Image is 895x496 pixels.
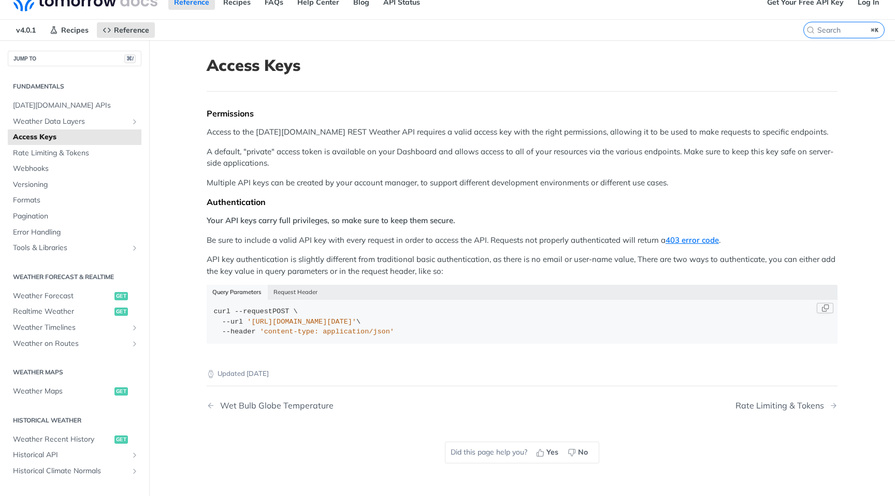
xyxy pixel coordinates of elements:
a: Weather Recent Historyget [8,432,141,447]
a: Realtime Weatherget [8,304,141,319]
a: Pagination [8,209,141,224]
span: get [114,292,128,300]
div: Permissions [207,108,838,119]
span: Formats [13,195,139,206]
button: Show subpages for Weather Timelines [131,324,139,332]
a: Historical APIShow subpages for Historical API [8,447,141,463]
a: Recipes [44,22,94,38]
h2: Weather Forecast & realtime [8,272,141,282]
a: Error Handling [8,225,141,240]
a: Rate Limiting & Tokens [8,145,141,161]
span: get [114,435,128,444]
span: Yes [546,447,558,458]
button: Show subpages for Weather Data Layers [131,118,139,126]
span: get [114,387,128,396]
a: Access Keys [8,129,141,145]
p: A default, "private" access token is available on your Dashboard and allows access to all of your... [207,146,838,169]
div: Authentication [207,197,838,207]
span: Webhooks [13,164,139,174]
h2: Weather Maps [8,368,141,377]
span: Error Handling [13,227,139,238]
span: Recipes [61,25,89,35]
button: Request Header [268,285,324,299]
h2: Fundamentals [8,82,141,91]
span: Rate Limiting & Tokens [13,148,139,158]
a: Previous Page: Wet Bulb Globe Temperature [207,401,477,411]
span: --request [235,308,272,315]
nav: Pagination Controls [207,390,838,421]
span: Weather Forecast [13,291,112,301]
span: Historical Climate Normals [13,466,128,476]
a: Weather Data LayersShow subpages for Weather Data Layers [8,114,141,129]
p: Access to the [DATE][DOMAIN_NAME] REST Weather API requires a valid access key with the right per... [207,126,838,138]
a: 403 error code [666,235,719,245]
a: Formats [8,193,141,208]
span: get [114,308,128,316]
svg: Search [806,26,815,34]
span: curl [214,308,230,315]
span: Weather Recent History [13,434,112,445]
a: Webhooks [8,161,141,177]
a: Weather on RoutesShow subpages for Weather on Routes [8,336,141,352]
button: Show subpages for Weather on Routes [131,340,139,348]
a: Versioning [8,177,141,193]
span: '[URL][DOMAIN_NAME][DATE]' [247,318,356,326]
button: Show subpages for Tools & Libraries [131,244,139,252]
button: Copy Code [817,303,833,313]
span: --header [222,328,256,335]
a: Weather TimelinesShow subpages for Weather Timelines [8,320,141,335]
p: Updated [DATE] [207,369,838,379]
span: ⌘/ [124,54,136,63]
span: Weather Maps [13,386,112,397]
span: Pagination [13,211,139,222]
span: --url [222,318,243,326]
a: Weather Mapsget [8,384,141,399]
span: Access Keys [13,132,139,142]
span: Weather Timelines [13,323,128,333]
button: Show subpages for Historical API [131,451,139,459]
a: Next Page: Rate Limiting & Tokens [735,401,838,411]
span: No [578,447,588,458]
span: 'content-type: application/json' [260,328,394,335]
span: [DATE][DOMAIN_NAME] APIs [13,100,139,111]
button: Show subpages for Historical Climate Normals [131,467,139,475]
button: JUMP TO⌘/ [8,51,141,66]
kbd: ⌘K [869,25,882,35]
span: Weather Data Layers [13,116,128,127]
p: Be sure to include a valid API key with every request in order to access the API. Requests not pr... [207,235,838,246]
span: Realtime Weather [13,307,112,317]
a: [DATE][DOMAIN_NAME] APIs [8,98,141,113]
span: Versioning [13,180,139,190]
h2: Historical Weather [8,416,141,425]
a: Tools & LibrariesShow subpages for Tools & Libraries [8,240,141,256]
span: Reference [114,25,149,35]
a: Weather Forecastget [8,288,141,304]
button: No [564,445,594,460]
h1: Access Keys [207,56,838,75]
div: Wet Bulb Globe Temperature [215,401,334,411]
strong: Your API keys carry full privileges, so make sure to keep them secure. [207,215,455,225]
div: POST \ \ [214,307,831,337]
div: Rate Limiting & Tokens [735,401,829,411]
p: Multiple API keys can be created by your account manager, to support different development enviro... [207,177,838,189]
span: Historical API [13,450,128,460]
div: Did this page help you? [445,442,599,463]
span: Weather on Routes [13,339,128,349]
button: Yes [532,445,564,460]
p: API key authentication is slightly different from traditional basic authentication, as there is n... [207,254,838,277]
a: Historical Climate NormalsShow subpages for Historical Climate Normals [8,463,141,479]
span: v4.0.1 [10,22,41,38]
span: Tools & Libraries [13,243,128,253]
a: Reference [97,22,155,38]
